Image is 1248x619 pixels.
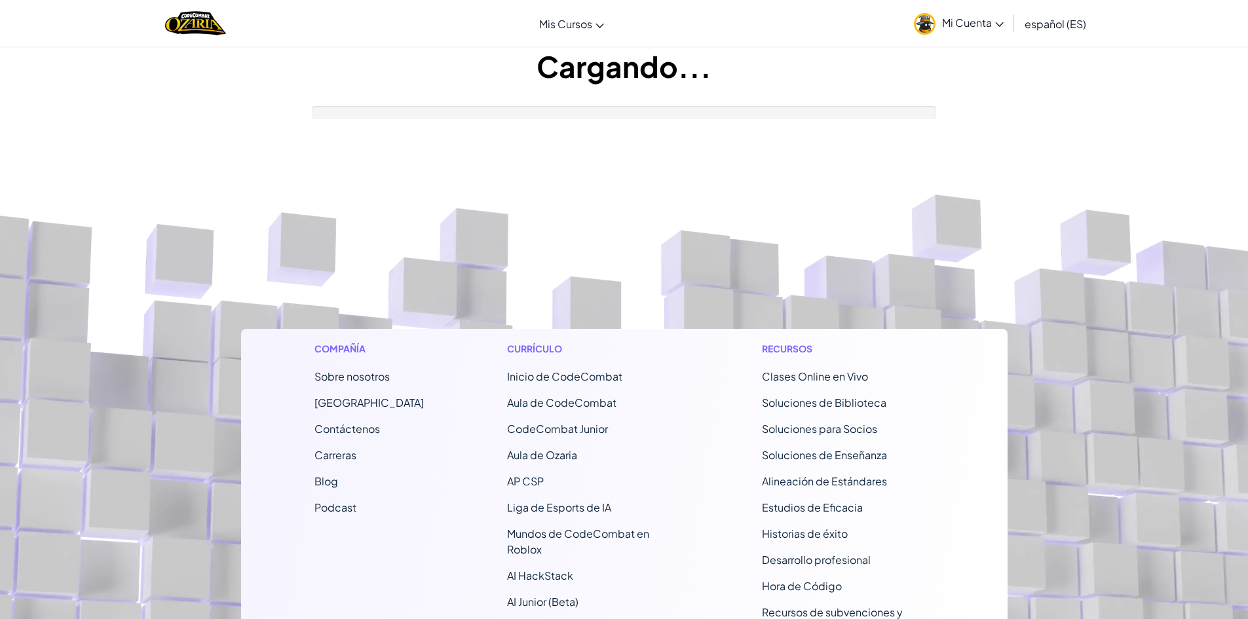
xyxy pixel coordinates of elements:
a: Mundos de CodeCombat en Roblox [507,527,649,556]
img: Home [165,10,226,37]
a: AI HackStack [507,569,573,582]
span: Mis Cursos [539,17,592,31]
h1: Recursos [762,342,934,356]
a: Carreras [314,448,356,462]
a: Mi Cuenta [907,3,1010,44]
span: Inicio de CodeCombat [507,369,622,383]
a: AP CSP [507,474,544,488]
h1: Compañía [314,342,424,356]
a: [GEOGRAPHIC_DATA] [314,396,424,409]
a: Alineación de Estándares [762,474,887,488]
a: Clases Online en Vivo [762,369,868,383]
h1: Currículo [507,342,679,356]
a: Mis Cursos [533,6,611,41]
a: Podcast [314,500,356,514]
a: Desarrollo profesional [762,553,871,567]
span: Mi Cuenta [942,16,1004,29]
a: Ozaria by CodeCombat logo [165,10,226,37]
a: Soluciones de Biblioteca [762,396,886,409]
a: español (ES) [1018,6,1093,41]
a: Estudios de Eficacia [762,500,863,514]
span: español (ES) [1025,17,1086,31]
span: Contáctenos [314,422,380,436]
a: Soluciones de Enseñanza [762,448,887,462]
img: avatar [914,13,936,35]
a: Historias de éxito [762,527,848,540]
a: Hora de Código [762,579,842,593]
a: Aula de CodeCombat [507,396,616,409]
a: Aula de Ozaria [507,448,577,462]
a: Liga de Esports de IA [507,500,611,514]
a: Blog [314,474,338,488]
a: AI Junior (Beta) [507,595,578,609]
a: CodeCombat Junior [507,422,608,436]
a: Sobre nosotros [314,369,390,383]
a: Soluciones para Socios [762,422,877,436]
